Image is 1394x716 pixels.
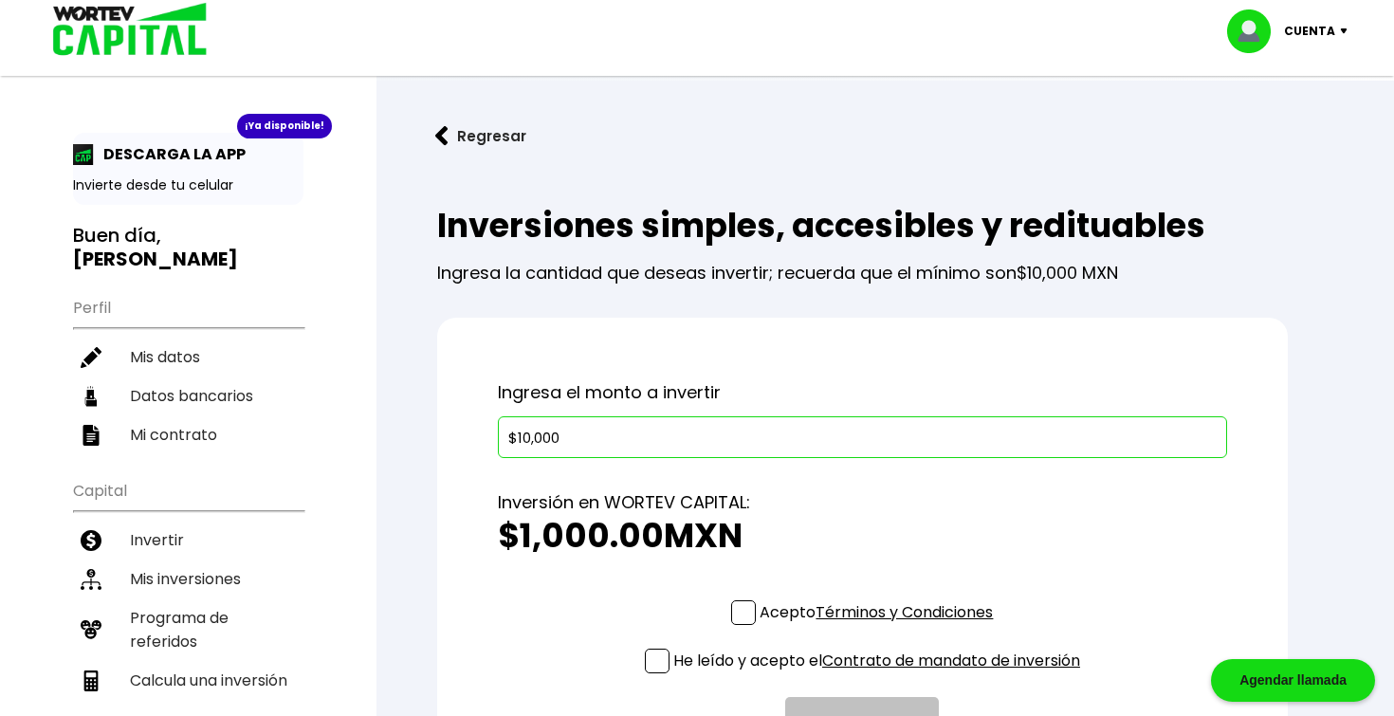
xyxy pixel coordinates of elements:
a: Datos bancarios [73,376,303,415]
a: Contrato de mandato de inversión [822,650,1080,671]
h3: Buen día, [73,224,303,271]
img: invertir-icon.b3b967d7.svg [81,530,101,551]
p: Cuenta [1284,17,1335,46]
img: recomiendanos-icon.9b8e9327.svg [81,619,101,640]
h2: Inversiones simples, accesibles y redituables [437,207,1288,245]
b: [PERSON_NAME] [73,246,238,272]
a: flecha izquierdaRegresar [407,111,1364,161]
p: Ingresa la cantidad que deseas invertir; recuerda que el mínimo son [437,245,1288,287]
img: editar-icon.952d3147.svg [81,347,101,368]
button: Regresar [407,111,555,161]
a: Términos y Condiciones [816,601,993,623]
p: Inversión en WORTEV CAPITAL: [498,488,1227,517]
a: Calcula una inversión [73,661,303,700]
p: Acepto [760,600,993,624]
p: He leído y acepto el [673,649,1080,672]
img: app-icon [73,144,94,165]
p: Ingresa el monto a invertir [498,378,1227,407]
a: Mis datos [73,338,303,376]
p: DESCARGA LA APP [94,142,246,166]
a: Mis inversiones [73,560,303,598]
a: Invertir [73,521,303,560]
h2: $1,000.00 MXN [498,517,1227,555]
img: icon-down [1335,28,1361,34]
img: contrato-icon.f2db500c.svg [81,425,101,446]
div: Agendar llamada [1211,659,1375,702]
img: datos-icon.10cf9172.svg [81,386,101,407]
ul: Perfil [73,286,303,454]
img: profile-image [1227,9,1284,53]
img: inversiones-icon.6695dc30.svg [81,569,101,590]
a: Programa de referidos [73,598,303,661]
div: ¡Ya disponible! [237,114,332,138]
img: flecha izquierda [435,126,449,146]
a: Mi contrato [73,415,303,454]
p: Invierte desde tu celular [73,175,303,195]
span: $10,000 MXN [1017,261,1118,285]
img: calculadora-icon.17d418c4.svg [81,670,101,691]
